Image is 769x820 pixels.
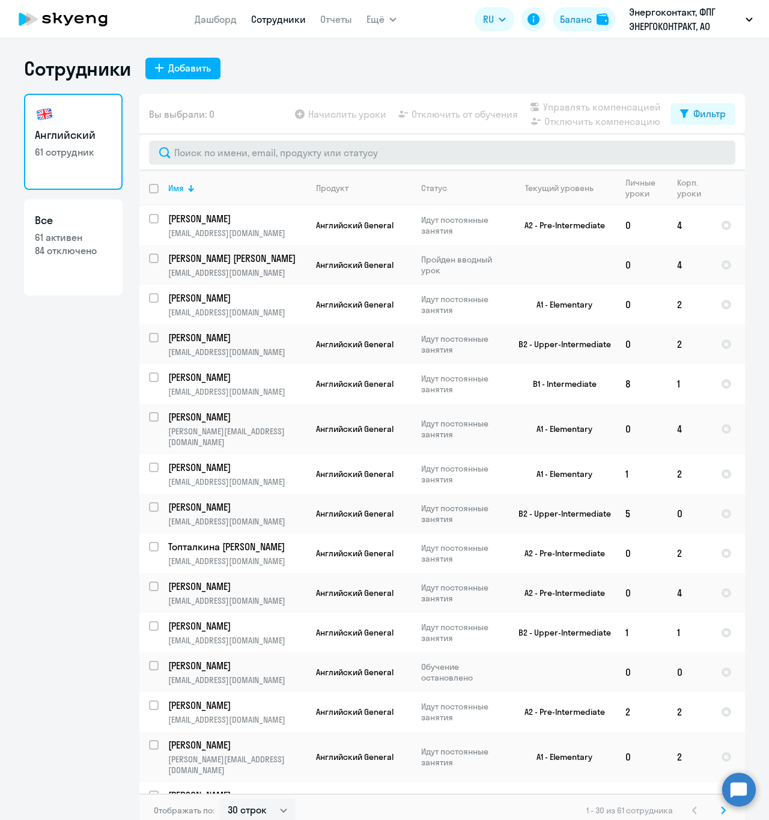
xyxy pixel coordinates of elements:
[616,692,667,732] td: 2
[35,145,112,159] p: 61 сотрудник
[616,494,667,533] td: 5
[667,454,711,494] td: 2
[168,291,304,305] p: [PERSON_NAME]
[560,12,592,26] div: Баланс
[525,183,594,193] div: Текущий уровень
[629,5,741,34] p: Энергоконтакт, ФПГ ЭНЕРГОКОНТРАКТ, АО
[667,404,711,454] td: 4
[316,752,394,762] span: Английский General
[616,454,667,494] td: 1
[667,652,711,692] td: 0
[168,516,306,527] p: [EMAIL_ADDRESS][DOMAIN_NAME]
[168,212,304,225] p: [PERSON_NAME]
[168,738,304,752] p: [PERSON_NAME]
[168,212,306,225] a: [PERSON_NAME]
[667,494,711,533] td: 0
[421,294,503,315] p: Идут постоянные занятия
[514,183,615,193] div: Текущий уровень
[504,613,616,652] td: B2 - Upper-Intermediate
[35,105,54,124] img: english
[504,404,616,454] td: A1 - Elementary
[504,573,616,613] td: A2 - Pre-Intermediate
[168,738,306,752] a: [PERSON_NAME]
[168,540,306,553] a: Топталкина [PERSON_NAME]
[504,324,616,364] td: B2 - Upper-Intermediate
[597,13,609,25] img: balance
[693,106,726,121] div: Фильтр
[504,364,616,404] td: B1 - Intermediate
[195,13,237,25] a: Дашборд
[504,454,616,494] td: A1 - Elementary
[168,183,184,193] div: Имя
[168,619,304,633] p: [PERSON_NAME]
[616,613,667,652] td: 1
[168,659,304,672] p: [PERSON_NAME]
[667,245,711,285] td: 4
[421,503,503,524] p: Идут постоянные занятия
[366,7,397,31] button: Ещё
[616,285,667,324] td: 0
[316,339,394,350] span: Английский General
[168,426,306,448] p: [PERSON_NAME][EMAIL_ADDRESS][DOMAIN_NAME]
[504,533,616,573] td: A2 - Pre-Intermediate
[667,692,711,732] td: 2
[168,410,306,424] a: [PERSON_NAME]
[168,347,306,357] p: [EMAIL_ADDRESS][DOMAIN_NAME]
[616,533,667,573] td: 0
[616,652,667,692] td: 0
[168,386,306,397] p: [EMAIL_ADDRESS][DOMAIN_NAME]
[316,424,394,434] span: Английский General
[366,12,384,26] span: Ещё
[168,659,306,672] a: [PERSON_NAME]
[504,692,616,732] td: A2 - Pre-Intermediate
[316,588,394,598] span: Английский General
[316,627,394,638] span: Английский General
[168,754,306,776] p: [PERSON_NAME][EMAIL_ADDRESS][DOMAIN_NAME]
[667,533,711,573] td: 2
[421,791,503,813] p: Идут постоянные занятия
[145,58,220,79] button: Добавить
[168,371,306,384] a: [PERSON_NAME]
[316,469,394,479] span: Английский General
[168,540,304,553] p: Топталкина [PERSON_NAME]
[504,732,616,782] td: A1 - Elementary
[168,331,306,344] a: [PERSON_NAME]
[168,252,304,265] p: [PERSON_NAME] [PERSON_NAME]
[421,661,503,683] p: Обучение остановлено
[316,220,394,231] span: Английский General
[677,177,711,199] div: Корп. уроки
[421,183,503,193] div: Статус
[616,245,667,285] td: 0
[421,622,503,643] p: Идут постоянные занятия
[168,675,306,685] p: [EMAIL_ADDRESS][DOMAIN_NAME]
[421,373,503,395] p: Идут постоянные занятия
[35,127,112,143] h3: Английский
[616,404,667,454] td: 0
[251,13,306,25] a: Сотрудники
[168,228,306,238] p: [EMAIL_ADDRESS][DOMAIN_NAME]
[316,706,394,717] span: Английский General
[504,285,616,324] td: A1 - Elementary
[24,56,131,80] h1: Сотрудники
[35,213,112,228] h3: Все
[667,324,711,364] td: 2
[168,500,306,514] a: [PERSON_NAME]
[421,542,503,564] p: Идут постоянные занятия
[421,333,503,355] p: Идут постоянные занятия
[421,183,447,193] div: Статус
[421,254,503,276] p: Пройден вводный урок
[504,494,616,533] td: B2 - Upper-Intermediate
[35,244,112,257] p: 84 отключено
[320,13,352,25] a: Отчеты
[35,231,112,244] p: 61 активен
[586,805,673,816] span: 1 - 30 из 61 сотрудника
[316,183,348,193] div: Продукт
[168,331,304,344] p: [PERSON_NAME]
[154,805,214,816] span: Отображать по:
[168,291,306,305] a: [PERSON_NAME]
[168,461,306,474] a: [PERSON_NAME]
[421,701,503,723] p: Идут постоянные занятия
[625,177,667,199] div: Личные уроки
[168,635,306,646] p: [EMAIL_ADDRESS][DOMAIN_NAME]
[168,580,306,593] a: [PERSON_NAME]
